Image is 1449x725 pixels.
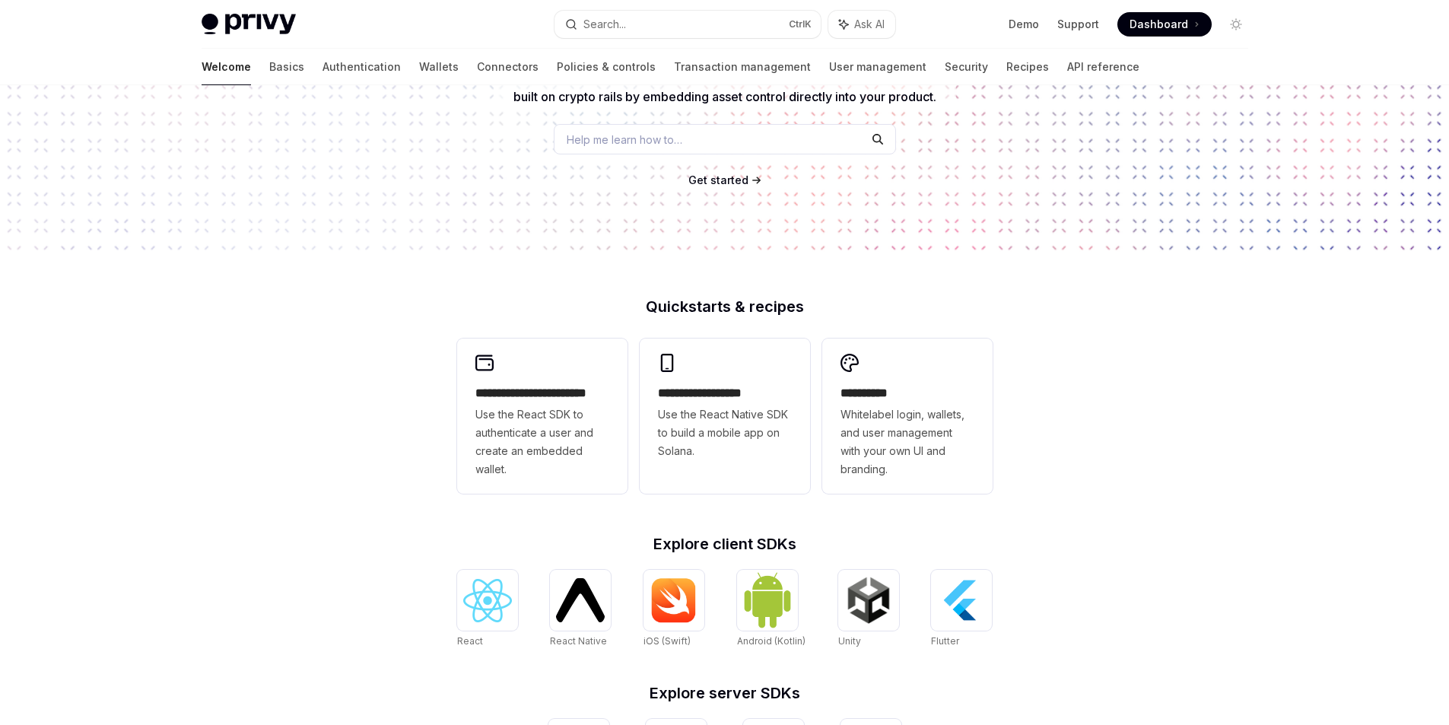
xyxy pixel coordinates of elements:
div: Search... [583,15,626,33]
a: Demo [1009,17,1039,32]
h2: Explore server SDKs [457,685,993,701]
span: Unity [838,635,861,647]
a: **** *****Whitelabel login, wallets, and user management with your own UI and branding. [822,339,993,494]
a: Policies & controls [557,49,656,85]
img: React [463,579,512,622]
h2: Quickstarts & recipes [457,299,993,314]
a: **** **** **** ***Use the React Native SDK to build a mobile app on Solana. [640,339,810,494]
a: API reference [1067,49,1139,85]
a: Connectors [477,49,539,85]
span: React Native [550,635,607,647]
span: React [457,635,483,647]
button: Ask AI [828,11,895,38]
a: Wallets [419,49,459,85]
img: React Native [556,578,605,622]
span: Get started [688,173,748,186]
a: UnityUnity [838,570,899,649]
span: Help me learn how to… [567,132,682,148]
a: Basics [269,49,304,85]
img: Unity [844,576,893,625]
a: Recipes [1006,49,1049,85]
span: Use the React SDK to authenticate a user and create an embedded wallet. [475,405,609,479]
img: light logo [202,14,296,35]
a: iOS (Swift)iOS (Swift) [643,570,704,649]
a: Authentication [323,49,401,85]
span: Ask AI [854,17,885,32]
span: Use the React Native SDK to build a mobile app on Solana. [658,405,792,460]
a: FlutterFlutter [931,570,992,649]
a: ReactReact [457,570,518,649]
button: Toggle dark mode [1224,12,1248,37]
a: Welcome [202,49,251,85]
img: iOS (Swift) [650,577,698,623]
a: Security [945,49,988,85]
a: Get started [688,173,748,188]
a: Transaction management [674,49,811,85]
button: Search...CtrlK [554,11,821,38]
span: Flutter [931,635,959,647]
h2: Explore client SDKs [457,536,993,552]
a: Support [1057,17,1099,32]
img: Android (Kotlin) [743,571,792,628]
a: Android (Kotlin)Android (Kotlin) [737,570,806,649]
a: React NativeReact Native [550,570,611,649]
a: Dashboard [1117,12,1212,37]
span: Ctrl K [789,18,812,30]
span: Whitelabel login, wallets, and user management with your own UI and branding. [840,405,974,479]
a: User management [829,49,926,85]
span: Android (Kotlin) [737,635,806,647]
span: iOS (Swift) [643,635,691,647]
span: Dashboard [1130,17,1188,32]
img: Flutter [937,576,986,625]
